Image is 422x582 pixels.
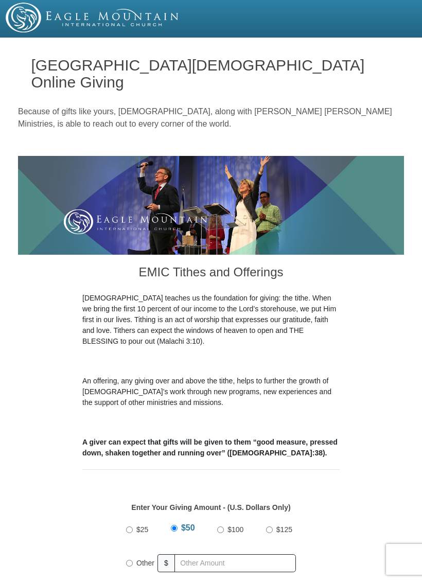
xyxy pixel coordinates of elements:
b: A giver can expect that gifts will be given to them “good measure, pressed down, shaken together ... [82,438,338,457]
input: Other Amount [174,554,296,572]
h1: [GEOGRAPHIC_DATA][DEMOGRAPHIC_DATA] Online Giving [31,57,391,91]
p: Because of gifts like yours, [DEMOGRAPHIC_DATA], along with [PERSON_NAME] [PERSON_NAME] Ministrie... [18,105,404,130]
span: $125 [276,525,292,534]
span: $50 [181,523,195,532]
h3: EMIC Tithes and Offerings [82,255,340,293]
img: EMIC [6,3,180,32]
p: An offering, any giving over and above the tithe, helps to further the growth of [DEMOGRAPHIC_DAT... [82,376,340,408]
strong: Enter Your Giving Amount - (U.S. Dollars Only) [131,503,290,512]
span: Other [136,559,154,567]
span: $25 [136,525,148,534]
span: $ [157,554,175,572]
p: [DEMOGRAPHIC_DATA] teaches us the foundation for giving: the tithe. When we bring the first 10 pe... [82,293,340,347]
span: $100 [227,525,243,534]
